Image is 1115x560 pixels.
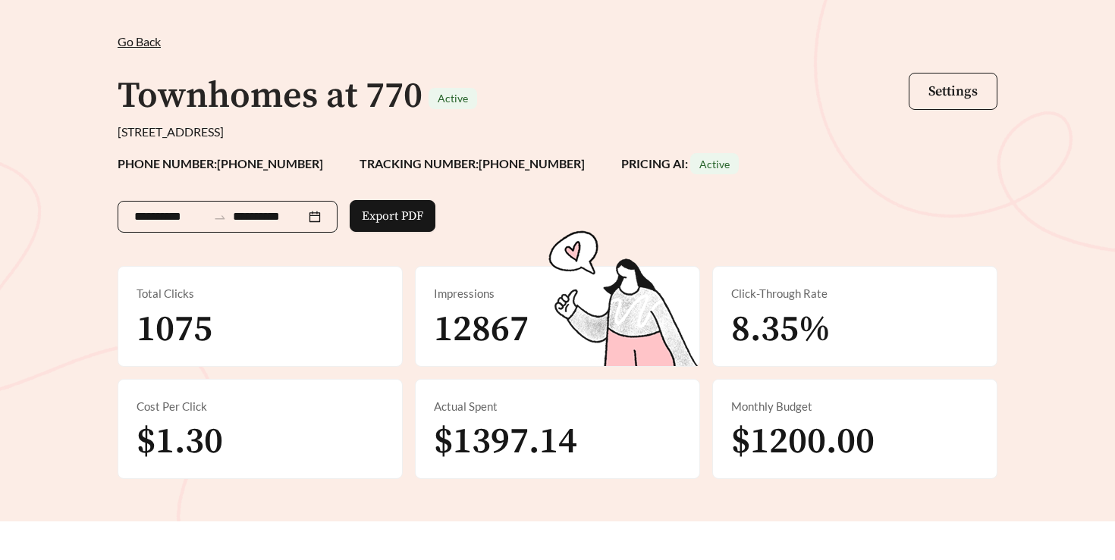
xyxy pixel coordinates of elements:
span: Active [438,92,468,105]
strong: PRICING AI: [621,156,739,171]
span: $1200.00 [731,419,875,465]
span: Export PDF [362,207,423,225]
div: Actual Spent [434,398,681,415]
span: Settings [928,83,978,100]
span: 8.35% [731,307,831,352]
div: Impressions [434,285,681,302]
strong: PHONE NUMBER: [PHONE_NUMBER] [118,156,323,171]
div: Click-Through Rate [731,285,978,302]
span: Active [699,158,730,171]
div: [STREET_ADDRESS] [118,123,997,141]
div: Monthly Budget [731,398,978,415]
span: to [213,210,227,224]
span: swap-right [213,211,227,224]
span: 12867 [434,307,529,352]
h1: Townhomes at 770 [118,74,422,119]
span: $1397.14 [434,419,577,465]
span: Go Back [118,34,161,48]
span: 1075 [137,307,212,352]
span: $1.30 [137,419,223,465]
button: Settings [909,73,997,110]
div: Cost Per Click [137,398,384,415]
button: Export PDF [350,200,435,232]
strong: TRACKING NUMBER: [PHONE_NUMBER] [360,156,585,171]
div: Total Clicks [137,285,384,302]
